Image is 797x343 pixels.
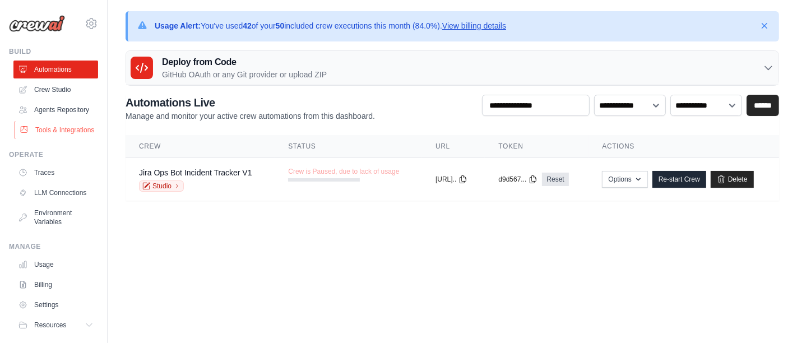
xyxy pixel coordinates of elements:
[485,135,589,158] th: Token
[13,81,98,99] a: Crew Studio
[9,242,98,251] div: Manage
[13,316,98,334] button: Resources
[13,61,98,78] a: Automations
[498,175,537,184] button: d9d567...
[13,204,98,231] a: Environment Variables
[155,21,201,30] strong: Usage Alert:
[13,101,98,119] a: Agents Repository
[589,135,779,158] th: Actions
[155,20,506,31] p: You've used of your included crew executions this month (84.0%).
[139,168,252,177] a: Jira Ops Bot Incident Tracker V1
[276,21,285,30] strong: 50
[15,121,99,139] a: Tools & Integrations
[126,95,375,110] h2: Automations Live
[13,164,98,182] a: Traces
[9,150,98,159] div: Operate
[162,55,327,69] h3: Deploy from Code
[13,256,98,274] a: Usage
[442,21,506,30] a: View billing details
[126,110,375,122] p: Manage and monitor your active crew automations from this dashboard.
[741,289,797,343] iframe: Chat Widget
[13,184,98,202] a: LLM Connections
[139,180,184,192] a: Studio
[13,276,98,294] a: Billing
[126,135,275,158] th: Crew
[34,321,66,330] span: Resources
[542,173,568,186] a: Reset
[243,21,252,30] strong: 42
[9,47,98,56] div: Build
[9,15,65,32] img: Logo
[711,171,754,188] a: Delete
[162,69,327,80] p: GitHub OAuth or any Git provider or upload ZIP
[652,171,706,188] a: Re-start Crew
[288,167,399,176] span: Crew is Paused, due to lack of usage
[13,296,98,314] a: Settings
[602,171,647,188] button: Options
[422,135,485,158] th: URL
[275,135,422,158] th: Status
